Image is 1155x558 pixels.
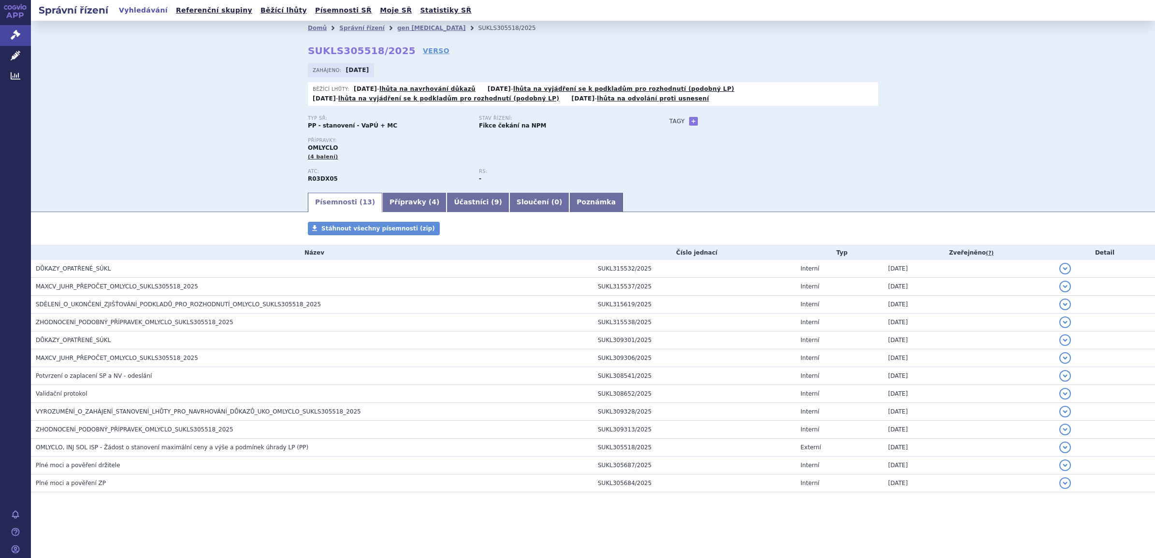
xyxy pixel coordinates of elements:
td: [DATE] [883,438,1054,456]
td: SUKL315532/2025 [593,260,796,278]
td: [DATE] [883,313,1054,331]
span: Interní [801,283,820,290]
th: Číslo jednací [593,245,796,260]
span: MAXCV_JUHR_PŘEPOČET_OMLYCLO_SUKLS305518_2025 [36,283,198,290]
span: 13 [362,198,372,206]
td: [DATE] [883,420,1054,438]
span: ZHODNOCENÍ_PODOBNÝ_PŘÍPRAVEK_OMLYCLO_SUKLS305518_2025 [36,426,233,433]
span: Interní [801,265,820,272]
span: Externí [801,444,821,451]
a: gen [MEDICAL_DATA] [397,25,466,31]
span: Běžící lhůty: [313,85,351,93]
span: SDĚLENÍ_O_UKONČENÍ_ZJIŠŤOVÁNÍ_PODKLADŮ_PRO_ROZHODNUTÍ_OMLYCLO_SUKLS305518_2025 [36,301,321,308]
span: OMLYCLO, INJ SOL ISP - Žádost o stanovení maximální ceny a výše a podmínek úhrady LP (PP) [36,444,308,451]
a: lhůta na navrhování důkazů [379,86,476,92]
th: Typ [796,245,883,260]
strong: [DATE] [572,95,595,102]
a: Přípravky (4) [382,193,447,212]
button: detail [1059,281,1071,292]
strong: [DATE] [346,67,369,73]
h3: Tagy [669,115,685,127]
td: SUKL309301/2025 [593,331,796,349]
span: Validační protokol [36,390,87,397]
a: lhůta na vyjádření se k podkladům pro rozhodnutí (podobný LP) [513,86,735,92]
button: detail [1059,459,1071,471]
td: SUKL315537/2025 [593,277,796,295]
p: ATC: [308,169,469,174]
a: Běžící lhůty [258,4,310,17]
th: Zveřejněno [883,245,1054,260]
td: SUKL309306/2025 [593,349,796,367]
p: Stav řízení: [479,115,640,121]
td: SUKL309313/2025 [593,420,796,438]
button: detail [1059,424,1071,435]
a: VERSO [423,46,449,56]
strong: - [479,175,481,182]
button: detail [1059,388,1071,400]
span: Interní [801,408,820,415]
td: [DATE] [883,349,1054,367]
td: [DATE] [883,402,1054,420]
a: Vyhledávání [116,4,171,17]
span: Interní [801,301,820,308]
span: 0 [554,198,559,206]
td: [DATE] [883,474,1054,492]
span: 9 [494,198,499,206]
span: OMLYCLO [308,144,338,151]
span: Interní [801,355,820,361]
td: [DATE] [883,367,1054,385]
span: ZHODNOCENÍ_PODOBNÝ_PŘÍPRAVEK_OMLYCLO_SUKLS305518_2025 [36,319,233,326]
th: Název [31,245,593,260]
td: [DATE] [883,385,1054,402]
td: SUKL305518/2025 [593,438,796,456]
span: Interní [801,426,820,433]
a: lhůta na vyjádření se k podkladům pro rozhodnutí (podobný LP) [338,95,560,102]
a: + [689,117,698,126]
p: - [488,85,734,93]
strong: SUKLS305518/2025 [308,45,416,57]
span: 4 [432,198,436,206]
p: RS: [479,169,640,174]
td: [DATE] [883,456,1054,474]
p: Přípravky: [308,138,650,143]
strong: [DATE] [313,95,336,102]
strong: OMALIZUMAB [308,175,338,182]
td: [DATE] [883,260,1054,278]
td: SUKL305684/2025 [593,474,796,492]
button: detail [1059,352,1071,364]
h2: Správní řízení [31,3,116,17]
strong: [DATE] [488,86,511,92]
span: Stáhnout všechny písemnosti (zip) [321,225,435,232]
a: Domů [308,25,327,31]
strong: Fikce čekání na NPM [479,122,546,129]
strong: [DATE] [354,86,377,92]
a: Referenční skupiny [173,4,255,17]
span: Interní [801,480,820,486]
p: - [572,95,709,102]
button: detail [1059,263,1071,274]
span: Interní [801,337,820,343]
span: Interní [801,319,820,326]
td: SUKL315538/2025 [593,313,796,331]
td: SUKL309328/2025 [593,402,796,420]
span: DŮKAZY_OPATŘENÉ_SÚKL [36,265,111,272]
td: SUKL305687/2025 [593,456,796,474]
td: [DATE] [883,277,1054,295]
span: Plné moci a pověření držitele [36,462,120,469]
a: Správní řízení [339,25,385,31]
span: Zahájeno: [313,66,343,74]
span: Interní [801,462,820,469]
a: Sloučení (0) [509,193,569,212]
td: [DATE] [883,295,1054,313]
a: Písemnosti (13) [308,193,382,212]
td: SUKL308652/2025 [593,385,796,402]
a: Moje SŘ [377,4,415,17]
p: Typ SŘ: [308,115,469,121]
span: Potvrzení o zaplacení SP a NV - odeslání [36,372,152,379]
span: Interní [801,390,820,397]
button: detail [1059,442,1071,453]
td: SUKL308541/2025 [593,367,796,385]
th: Detail [1054,245,1155,260]
strong: PP - stanovení - VaPÚ + MC [308,122,397,129]
a: Stáhnout všechny písemnosti (zip) [308,222,440,235]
